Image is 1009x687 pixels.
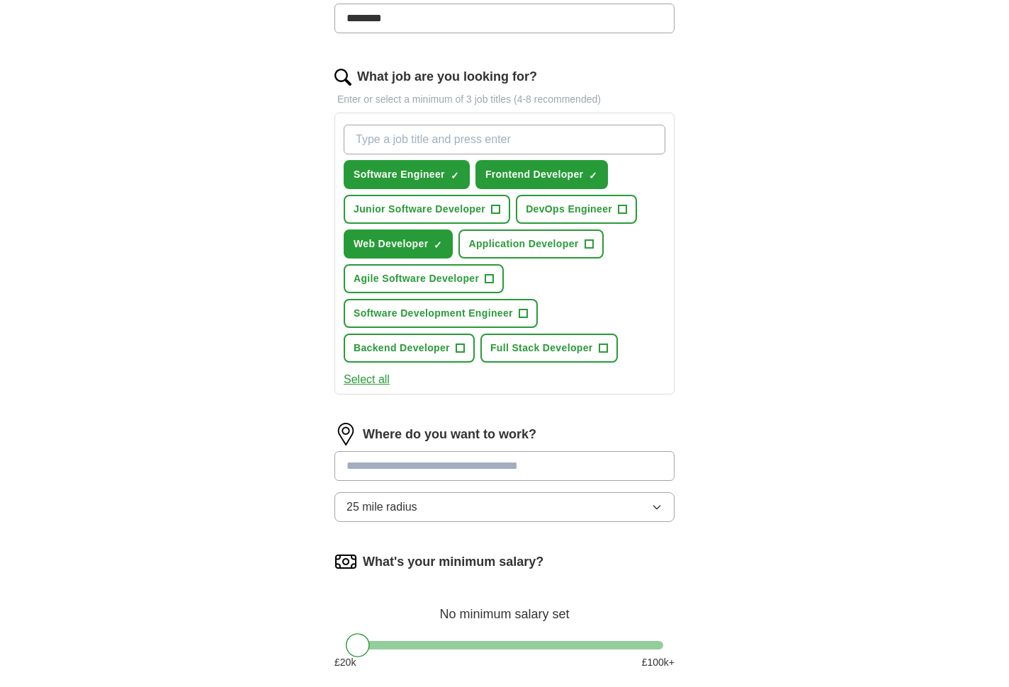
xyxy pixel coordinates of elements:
[363,425,536,444] label: Where do you want to work?
[346,499,417,516] span: 25 mile radius
[434,239,442,251] span: ✓
[354,271,479,286] span: Agile Software Developer
[334,550,357,573] img: salary.png
[344,160,470,189] button: Software Engineer✓
[334,590,675,624] div: No minimum salary set
[468,237,578,251] span: Application Developer
[354,167,445,182] span: Software Engineer
[354,306,513,321] span: Software Development Engineer
[344,125,665,154] input: Type a job title and press enter
[458,229,603,259] button: Application Developer
[490,341,593,356] span: Full Stack Developer
[354,202,485,217] span: Junior Software Developer
[354,237,428,251] span: Web Developer
[485,167,584,182] span: Frontend Developer
[344,334,475,363] button: Backend Developer
[357,67,537,86] label: What job are you looking for?
[334,92,675,107] p: Enter or select a minimum of 3 job titles (4-8 recommended)
[334,655,356,670] span: £ 20 k
[526,202,612,217] span: DevOps Engineer
[363,552,543,572] label: What's your minimum salary?
[516,195,637,224] button: DevOps Engineer
[344,299,538,328] button: Software Development Engineer
[354,341,450,356] span: Backend Developer
[344,195,510,224] button: Junior Software Developer
[344,264,504,293] button: Agile Software Developer
[334,492,675,522] button: 25 mile radius
[344,371,390,388] button: Select all
[334,423,357,445] img: location.png
[344,229,453,259] button: Web Developer✓
[642,655,675,670] span: £ 100 k+
[480,334,618,363] button: Full Stack Developer
[589,170,597,181] span: ✓
[451,170,459,181] span: ✓
[334,69,351,86] img: search.png
[475,160,609,189] button: Frontend Developer✓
